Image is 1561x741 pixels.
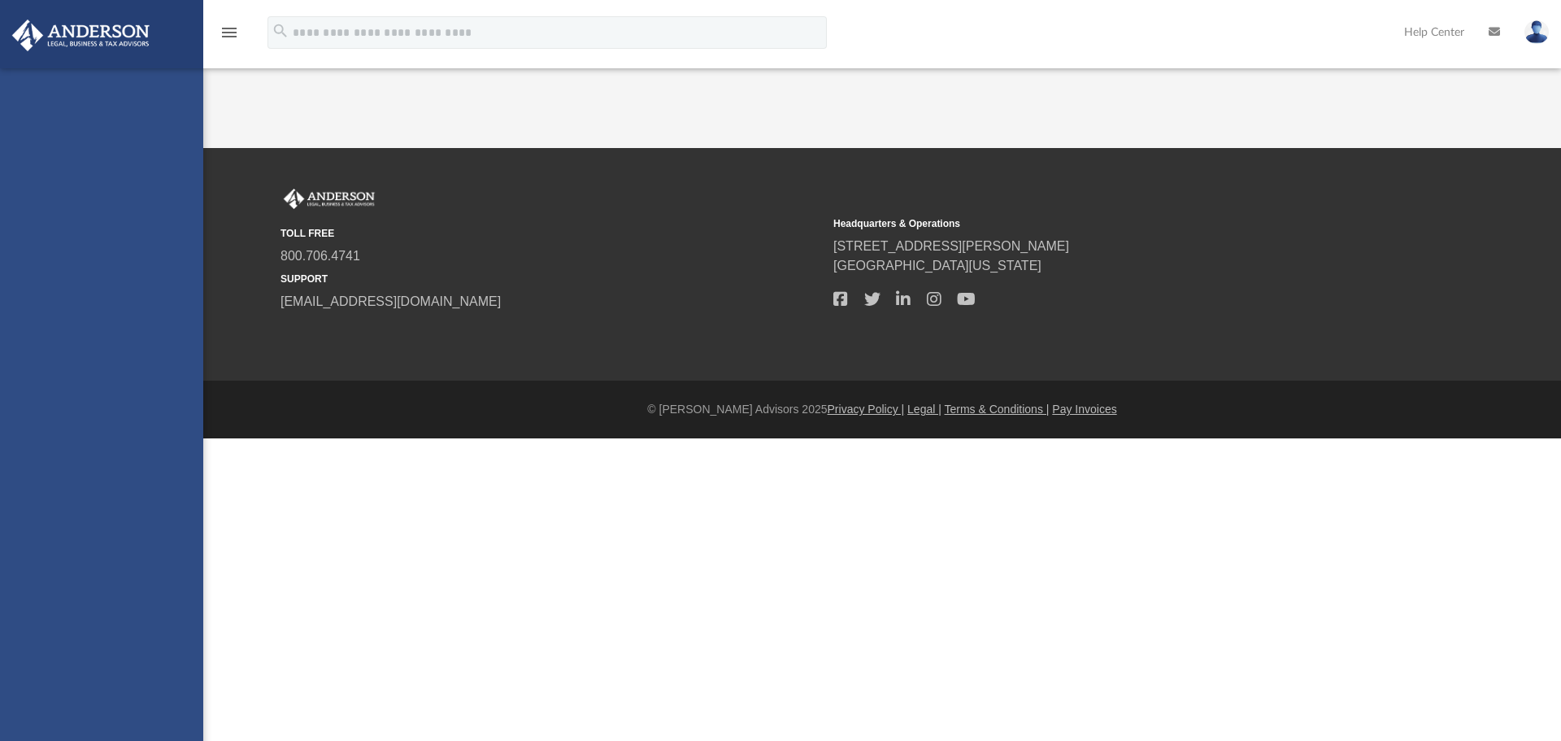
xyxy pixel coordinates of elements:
a: 800.706.4741 [280,249,360,263]
a: Pay Invoices [1052,403,1116,416]
small: TOLL FREE [280,226,822,241]
i: menu [220,23,239,42]
a: menu [220,31,239,42]
small: Headquarters & Operations [833,216,1375,231]
i: search [272,22,289,40]
div: © [PERSON_NAME] Advisors 2025 [203,401,1561,418]
a: Legal | [907,403,941,416]
img: User Pic [1524,20,1549,44]
a: [STREET_ADDRESS][PERSON_NAME] [833,239,1069,253]
a: [GEOGRAPHIC_DATA][US_STATE] [833,259,1041,272]
a: Privacy Policy | [828,403,905,416]
a: Terms & Conditions | [945,403,1050,416]
img: Anderson Advisors Platinum Portal [7,20,154,51]
a: [EMAIL_ADDRESS][DOMAIN_NAME] [280,294,501,308]
small: SUPPORT [280,272,822,286]
img: Anderson Advisors Platinum Portal [280,189,378,210]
